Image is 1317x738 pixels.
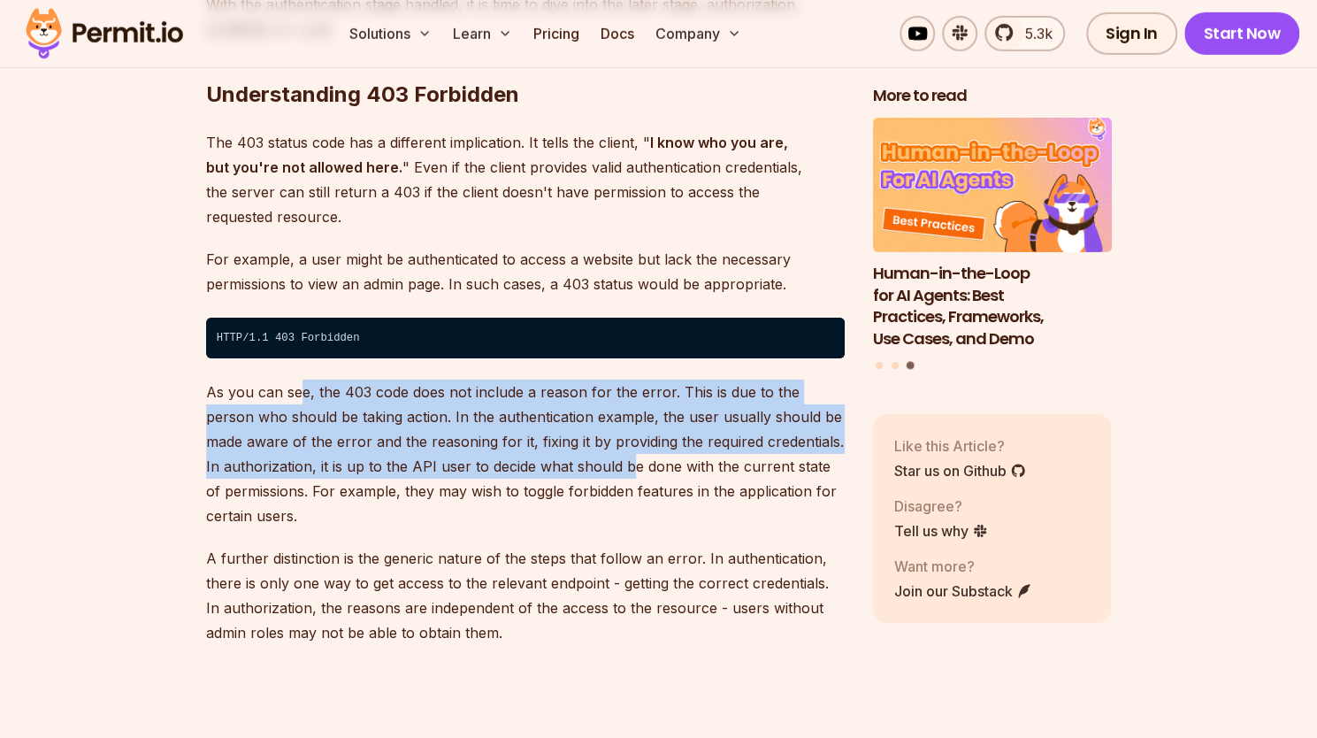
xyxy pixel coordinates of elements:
[873,262,1112,350] h3: Human-in-the-Loop for AI Agents: Best Practices, Frameworks, Use Cases, and Demo
[18,4,191,64] img: Permit logo
[593,16,641,51] a: Docs
[894,495,988,516] p: Disagree?
[873,85,1112,107] h2: More to read
[1015,23,1053,44] span: 5.3k
[526,16,586,51] a: Pricing
[894,555,1032,576] p: Want more?
[206,380,845,528] p: As you can see, the 403 code does not include a reason for the error. This is due to the person w...
[648,16,748,51] button: Company
[894,434,1026,456] p: Like this Article?
[894,459,1026,480] a: Star us on Github
[894,519,988,541] a: Tell us why
[907,361,915,369] button: Go to slide 3
[446,16,519,51] button: Learn
[873,118,1112,372] div: Posts
[876,361,883,368] button: Go to slide 1
[206,247,845,296] p: For example, a user might be authenticated to access a website but lack the necessary permissions...
[1184,12,1300,55] a: Start Now
[206,546,845,645] p: A further distinction is the generic nature of the steps that follow an error. In authentication,...
[892,361,899,368] button: Go to slide 2
[206,318,845,358] code: HTTP/1.1 403 Forbidden
[873,118,1112,252] img: Human-in-the-Loop for AI Agents: Best Practices, Frameworks, Use Cases, and Demo
[342,16,439,51] button: Solutions
[873,118,1112,350] li: 3 of 3
[984,16,1065,51] a: 5.3k
[206,130,845,229] p: The 403 status code has a different implication. It tells the client, " " Even if the client prov...
[1086,12,1177,55] a: Sign In
[894,580,1032,601] a: Join our Substack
